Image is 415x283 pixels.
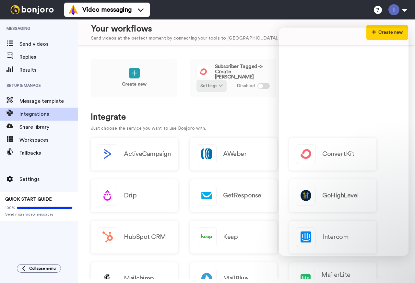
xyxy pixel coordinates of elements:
h2: AWeber [223,150,246,158]
p: Just choose the service you want to use Bonjoro with. [91,125,402,132]
p: Create new [122,81,147,88]
img: logo_convertkit.svg [197,65,210,78]
h2: Keap [223,233,238,241]
a: HubSpot CRM [91,221,178,254]
a: Drip [91,179,178,212]
a: AWeber [190,138,277,171]
img: logo_aweber.svg [197,145,216,164]
a: Subscriber Tagged -> Create [PERSON_NAME]Settings Disabled [190,58,277,97]
iframe: To enrich screen reader interactions, please activate Accessibility in Grammarly extension settings [279,28,409,256]
h2: Drip [124,192,136,199]
img: vm-color.svg [68,5,78,15]
h2: HubSpot CRM [124,233,166,241]
img: logo_hubspot.svg [98,228,117,247]
a: Create new [91,58,178,97]
h1: Integrate [91,112,402,122]
span: Results [19,66,78,74]
img: logo_getresponse.svg [197,186,216,205]
h2: Mailchimp [124,275,154,282]
a: GetResponse [190,179,277,212]
img: logo_keap.svg [197,228,216,247]
h2: MailBlue [223,275,248,282]
div: Your workflows [91,23,278,35]
button: Collapse menu [17,264,61,273]
span: Message template [19,97,78,105]
div: Send videos at the perfect moment by connecting your tools to [GEOGRAPHIC_DATA]. [91,35,278,42]
h2: GetResponse [223,192,261,199]
span: Send videos [19,40,78,48]
span: Replies [19,53,78,61]
span: QUICK START GUIDE [5,197,52,202]
img: logo_drip.svg [98,186,117,205]
span: Share library [19,123,78,131]
a: Keap [190,221,277,254]
iframe: Intercom live chat [393,261,409,277]
span: Subscriber Tagged -> Create [PERSON_NAME] [215,64,270,79]
span: Integrations [19,110,78,118]
img: bj-logo-header-white.svg [8,5,56,14]
span: 100% [5,205,15,210]
span: Fallbacks [19,149,78,157]
button: ActiveCampaign [91,138,178,171]
img: logo_activecampaign.svg [98,145,117,164]
span: Disabled [237,83,255,89]
span: Settings [19,175,78,183]
button: Settings [196,80,227,92]
span: Workspaces [19,136,78,144]
span: Send more video messages [5,212,73,217]
h2: ActiveCampaign [124,150,171,158]
span: Video messaging [82,5,132,14]
button: Create new [366,25,408,40]
span: Collapse menu [29,266,56,271]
